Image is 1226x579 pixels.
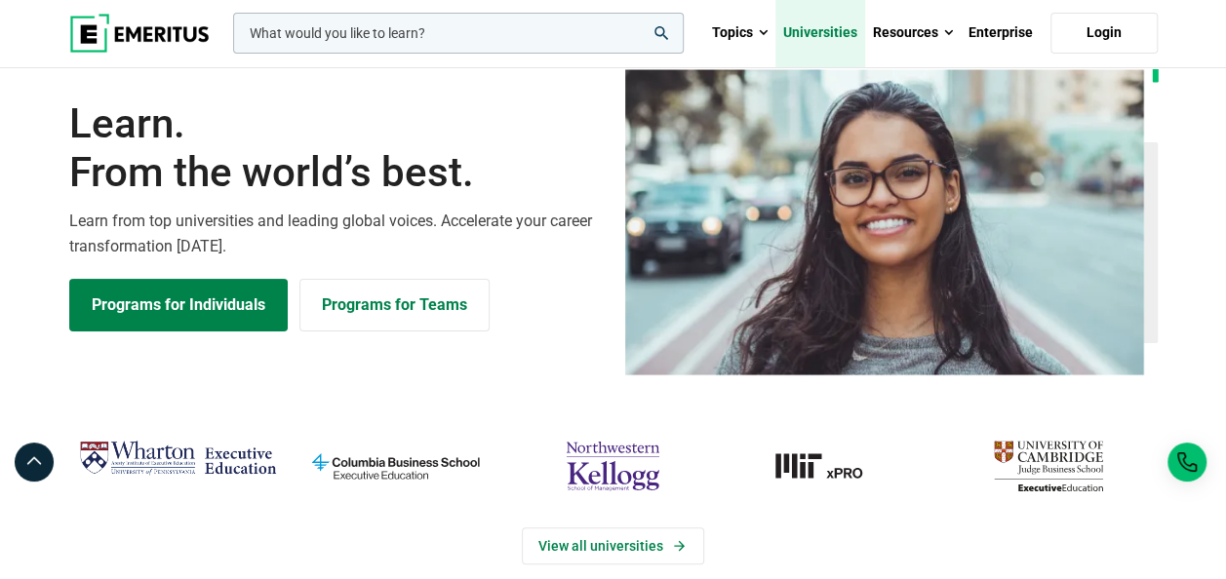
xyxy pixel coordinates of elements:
a: Login [1050,13,1158,54]
a: View Universities [522,527,704,564]
a: MIT-xPRO [732,434,929,498]
img: MIT xPRO [732,434,929,498]
img: northwestern-kellogg [514,434,712,498]
img: Learn from the world's best [625,69,1144,375]
h1: Learn. [69,99,602,198]
input: woocommerce-product-search-field-0 [233,13,684,54]
img: Wharton Executive Education [79,434,277,482]
img: columbia-business-school [297,434,494,498]
a: Explore for Business [299,279,490,331]
span: From the world’s best. [69,148,602,197]
p: Learn from top universities and leading global voices. Accelerate your career transformation [DATE]. [69,209,602,258]
a: Explore Programs [69,279,288,331]
img: cambridge-judge-business-school [949,434,1147,498]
